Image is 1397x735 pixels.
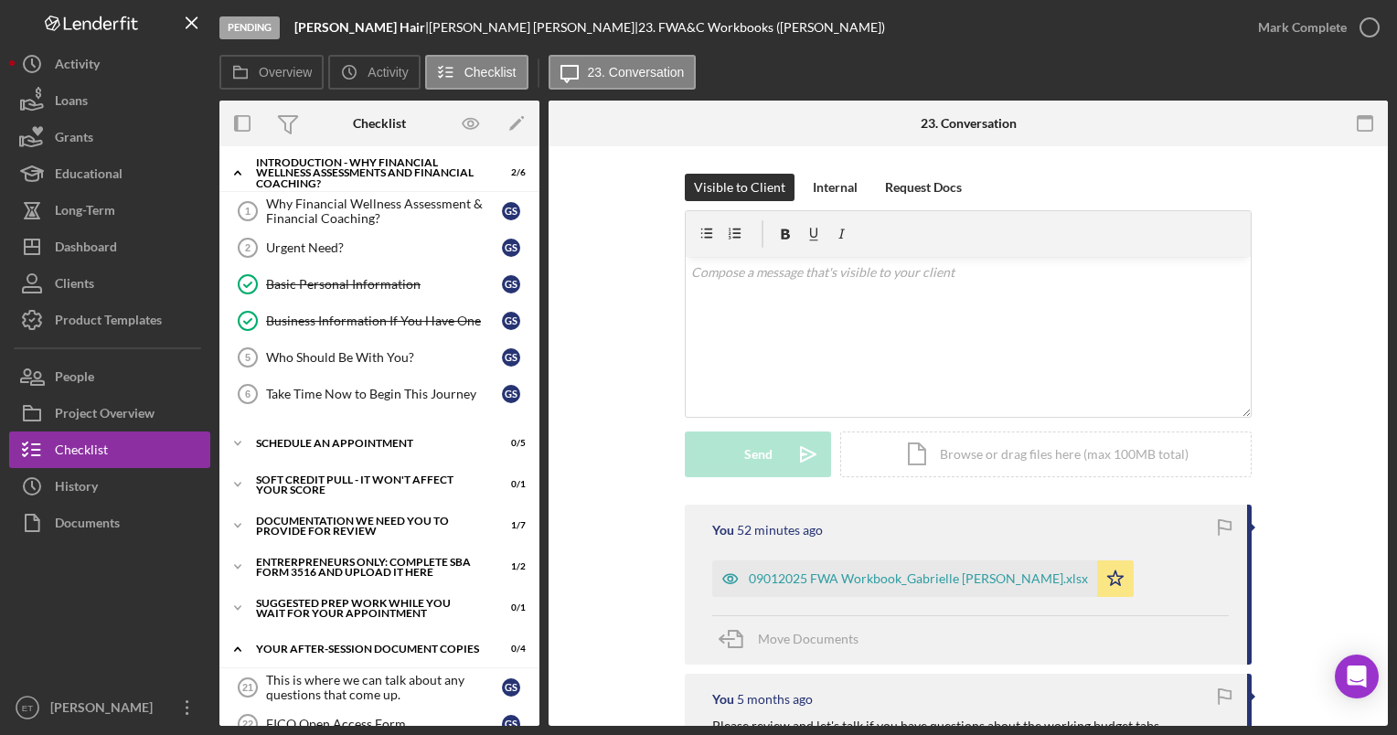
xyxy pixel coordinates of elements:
[55,302,162,343] div: Product Templates
[685,174,794,201] button: Visible to Client
[46,689,165,730] div: [PERSON_NAME]
[493,479,526,490] div: 0 / 1
[294,20,429,35] div: |
[1240,9,1388,46] button: Mark Complete
[229,376,530,412] a: 6Take Time Now to Begin This JourneyGS
[9,505,210,541] button: Documents
[921,116,1017,131] div: 23. Conversation
[256,474,480,495] div: Soft Credit Pull - it won't affect your score
[55,468,98,509] div: History
[229,303,530,339] a: Business Information If You Have OneGS
[55,82,88,123] div: Loans
[245,242,251,253] tspan: 2
[502,239,520,257] div: G S
[694,174,785,201] div: Visible to Client
[55,431,108,473] div: Checklist
[294,19,425,35] b: [PERSON_NAME] Hair
[55,46,100,87] div: Activity
[685,431,831,477] button: Send
[502,678,520,697] div: G S
[9,395,210,431] button: Project Overview
[502,348,520,367] div: G S
[256,598,480,619] div: Suggested Prep Work While You Wait For Your Appointment
[22,703,33,713] text: ET
[502,202,520,220] div: G S
[256,157,480,189] div: Introduction - Why Financial Wellness Assessments and Financial Coaching?
[876,174,971,201] button: Request Docs
[245,206,251,217] tspan: 1
[493,167,526,178] div: 2 / 6
[266,717,502,731] div: FICO Open Access Form
[266,673,502,702] div: This is where we can talk about any questions that come up.
[493,644,526,655] div: 0 / 4
[9,229,210,265] a: Dashboard
[502,275,520,293] div: G S
[813,174,858,201] div: Internal
[9,192,210,229] button: Long-Term
[638,20,885,35] div: 23. FWA&C Workbooks ([PERSON_NAME])
[229,339,530,376] a: 5Who Should Be With You?GS
[737,692,813,707] time: 2025-04-16 01:33
[493,561,526,572] div: 1 / 2
[588,65,685,80] label: 23. Conversation
[9,468,210,505] button: History
[245,389,251,399] tspan: 6
[266,387,502,401] div: Take Time Now to Begin This Journey
[266,277,502,292] div: Basic Personal Information
[55,229,117,270] div: Dashboard
[1335,655,1379,698] div: Open Intercom Messenger
[229,193,530,229] a: 1Why Financial Wellness Assessment & Financial Coaching?GS
[744,431,773,477] div: Send
[328,55,420,90] button: Activity
[55,505,120,546] div: Documents
[758,631,858,646] span: Move Documents
[9,155,210,192] button: Educational
[219,55,324,90] button: Overview
[737,523,823,538] time: 2025-09-02 18:59
[245,352,251,363] tspan: 5
[256,644,480,655] div: Your After-Session Document Copies
[219,16,280,39] div: Pending
[9,302,210,338] button: Product Templates
[749,571,1088,586] div: 09012025 FWA Workbook_Gabrielle [PERSON_NAME].xlsx
[229,266,530,303] a: Basic Personal InformationGS
[712,523,734,538] div: You
[502,385,520,403] div: G S
[549,55,697,90] button: 23. Conversation
[425,55,528,90] button: Checklist
[55,358,94,399] div: People
[9,82,210,119] button: Loans
[242,682,253,693] tspan: 21
[229,669,530,706] a: 21This is where we can talk about any questions that come up.GS
[9,689,210,726] button: ET[PERSON_NAME]
[55,395,155,436] div: Project Overview
[493,602,526,613] div: 0 / 1
[804,174,867,201] button: Internal
[493,520,526,531] div: 1 / 7
[256,557,480,578] div: Entrerpreneurs Only: Complete SBA Form 3516 and Upload it Here
[493,438,526,449] div: 0 / 5
[429,20,638,35] div: [PERSON_NAME] [PERSON_NAME] |
[266,240,502,255] div: Urgent Need?
[55,155,123,197] div: Educational
[712,560,1134,597] button: 09012025 FWA Workbook_Gabrielle [PERSON_NAME].xlsx
[256,516,480,537] div: Documentation We Need You To Provide For Review
[242,719,253,730] tspan: 22
[9,431,210,468] button: Checklist
[712,616,877,662] button: Move Documents
[9,46,210,82] button: Activity
[256,438,480,449] div: Schedule An Appointment
[266,197,502,226] div: Why Financial Wellness Assessment & Financial Coaching?
[885,174,962,201] div: Request Docs
[9,265,210,302] button: Clients
[464,65,517,80] label: Checklist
